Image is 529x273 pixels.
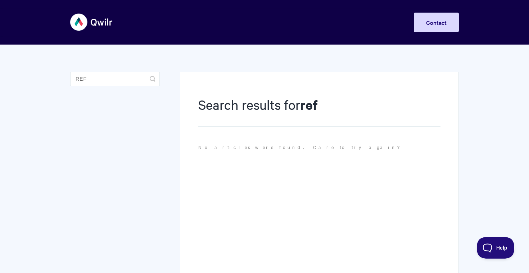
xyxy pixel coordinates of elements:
[414,13,459,32] a: Contact
[300,96,318,113] strong: ref
[477,237,515,259] iframe: Toggle Customer Support
[70,72,160,86] input: Search
[198,95,440,127] h1: Search results for
[70,9,113,36] img: Qwilr Help Center
[198,143,440,151] p: No articles were found. Care to try again?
